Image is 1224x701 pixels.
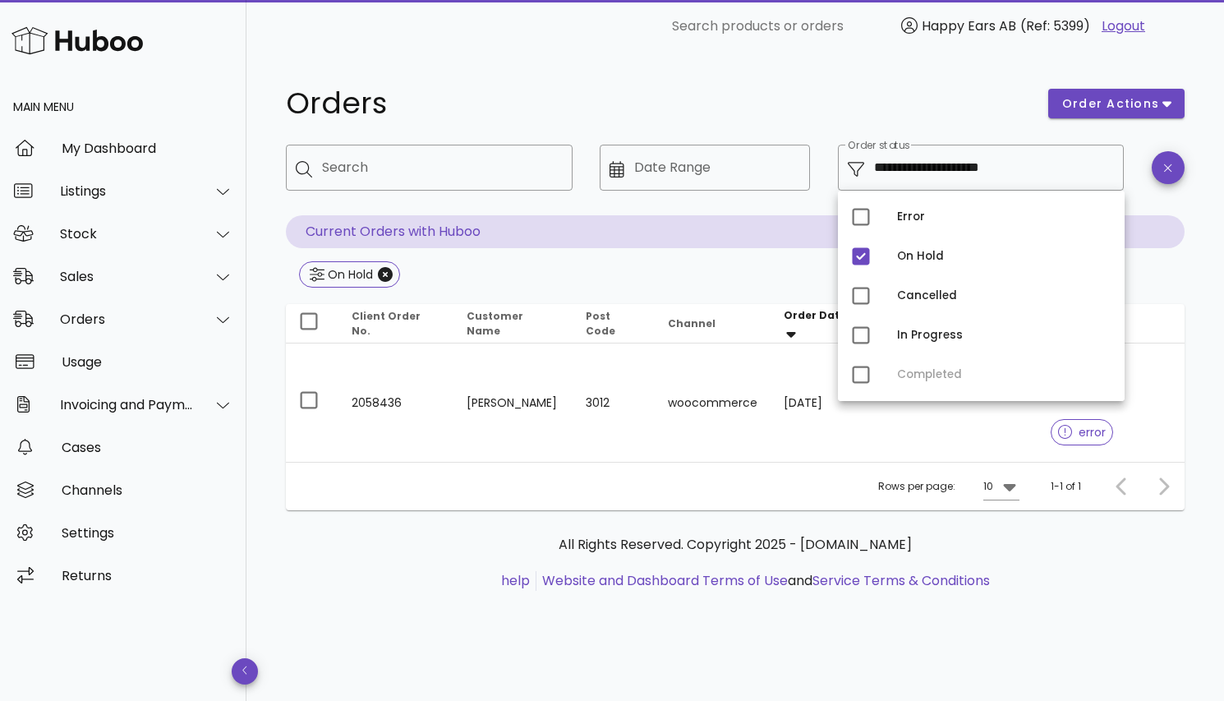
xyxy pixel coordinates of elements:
div: On Hold [897,250,1111,263]
td: 2058436 [338,344,453,462]
div: 10 [983,479,993,494]
th: Client Order No. [338,304,453,344]
label: Order status [848,140,909,152]
button: order actions [1048,89,1185,118]
li: and [536,571,990,591]
div: Channels [62,482,233,498]
div: My Dashboard [62,141,233,156]
div: Invoicing and Payments [60,397,194,413]
span: (Ref: 5399) [1020,16,1090,35]
div: Cancelled [897,289,1111,302]
div: Rows per page: [878,463,1019,510]
p: Current Orders with Huboo [286,215,1185,248]
span: Post Code [586,309,615,338]
a: Website and Dashboard Terms of Use [542,571,788,590]
button: Close [378,267,393,282]
div: Settings [62,525,233,541]
th: Order Date: Sorted descending. Activate to remove sorting. [771,304,872,344]
span: order actions [1061,95,1160,113]
div: Orders [60,311,194,327]
td: [DATE] [771,344,872,462]
a: Logout [1102,16,1145,36]
div: Cases [62,440,233,455]
span: Customer Name [467,309,523,338]
span: Channel [668,316,716,330]
div: Usage [62,354,233,370]
img: Huboo Logo [12,23,143,58]
div: Error [897,210,1111,224]
span: error [1058,427,1107,438]
th: Post Code [573,304,655,344]
td: 3012 [573,344,655,462]
div: 10Rows per page: [983,473,1019,500]
p: All Rights Reserved. Copyright 2025 - [DOMAIN_NAME] [299,535,1171,555]
div: Stock [60,226,194,242]
a: Service Terms & Conditions [812,571,990,590]
td: woocommerce [655,344,771,462]
th: Channel [655,304,771,344]
div: In Progress [897,329,1111,342]
th: Customer Name [453,304,573,344]
span: Client Order No. [352,309,421,338]
h1: Orders [286,89,1028,118]
div: 1-1 of 1 [1051,479,1081,494]
span: Happy Ears AB [922,16,1016,35]
div: Sales [60,269,194,284]
div: Returns [62,568,233,583]
td: [PERSON_NAME] [453,344,573,462]
span: Order Date [784,308,846,322]
div: Listings [60,183,194,199]
div: On Hold [324,266,373,283]
a: help [501,571,530,590]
